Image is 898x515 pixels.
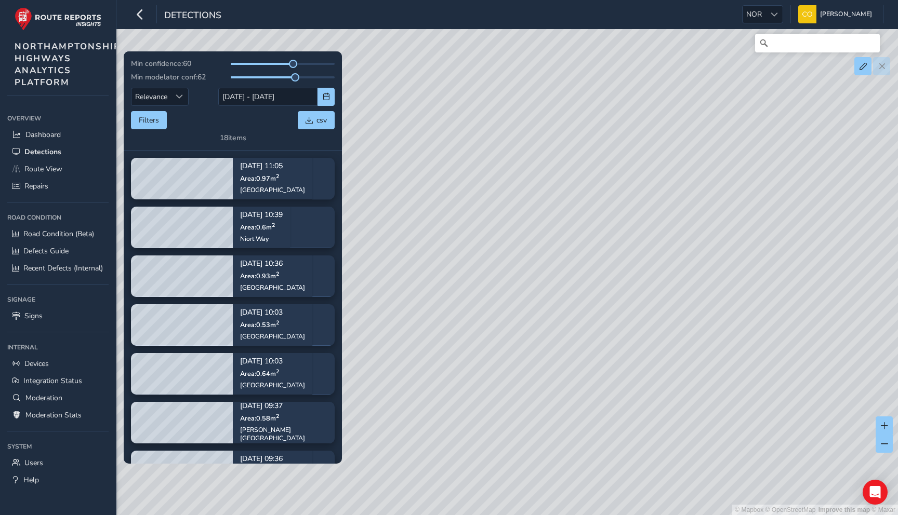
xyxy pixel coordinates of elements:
div: Internal [7,340,109,355]
a: Dashboard [7,126,109,143]
span: Relevance [131,88,171,105]
p: [DATE] 11:05 [240,163,305,170]
span: Area: 0.93 m [240,272,279,280]
sup: 2 [276,412,279,420]
span: Integration Status [23,376,82,386]
button: csv [298,111,335,129]
span: Signs [24,311,43,321]
span: Recent Defects (Internal) [23,263,103,273]
p: [DATE] 10:39 [240,212,283,219]
a: Recent Defects (Internal) [7,260,109,277]
span: Min confidence: [131,59,183,69]
a: Moderation Stats [7,406,109,424]
div: [GEOGRAPHIC_DATA] [240,283,305,292]
a: Users [7,454,109,471]
a: Detections [7,143,109,160]
span: Moderation [25,393,62,403]
div: [GEOGRAPHIC_DATA] [240,332,305,341]
a: Moderation [7,389,109,406]
span: Help [23,475,39,485]
span: Area: 0.53 m [240,320,279,329]
img: rr logo [15,7,101,31]
img: diamond-layout [798,5,816,23]
span: Detections [164,9,221,23]
p: [DATE] 10:03 [240,358,305,365]
span: Repairs [24,181,48,191]
span: Road Condition (Beta) [23,229,94,239]
div: [GEOGRAPHIC_DATA] [240,381,305,389]
span: 60 [183,59,191,69]
div: Sort by Date [171,88,188,105]
a: Devices [7,355,109,372]
span: Defects Guide [23,246,69,256]
a: Integration Status [7,372,109,389]
p: [DATE] 09:37 [240,403,327,410]
p: [DATE] 10:36 [240,261,305,268]
div: System [7,439,109,454]
a: Repairs [7,178,109,195]
div: Open Intercom Messenger [863,480,888,505]
div: Overview [7,111,109,126]
p: [DATE] 09:36 [240,456,305,463]
span: Detections [24,147,61,157]
a: Help [7,471,109,489]
span: 62 [197,72,206,82]
sup: 2 [272,221,275,229]
div: Niort Way [240,235,283,243]
p: [DATE] 10:03 [240,309,305,317]
div: Signage [7,292,109,307]
span: Users [24,458,43,468]
input: Search [755,34,880,52]
span: NORTHAMPTONSHIRE HIGHWAYS ANALYTICS PLATFORM [15,40,127,88]
button: [PERSON_NAME] [798,5,876,23]
span: Moderation Stats [25,410,82,420]
a: Road Condition (Beta) [7,225,109,242]
sup: 2 [276,270,279,278]
button: Filters [131,111,167,129]
span: [PERSON_NAME] [820,5,872,23]
a: Defects Guide [7,242,109,260]
span: Area: 0.64 m [240,369,279,378]
sup: 2 [276,319,279,327]
span: Route View [24,164,62,174]
span: Dashboard [25,130,61,140]
span: csv [316,115,327,125]
div: 18 items [220,133,246,143]
a: Route View [7,160,109,178]
span: Min modelator conf: [131,72,197,82]
span: Area: 0.58 m [240,414,279,423]
span: Area: 0.97 m [240,174,279,183]
a: Signs [7,307,109,324]
div: [PERSON_NAME][GEOGRAPHIC_DATA] [240,426,327,442]
div: Road Condition [7,210,109,225]
sup: 2 [276,172,279,180]
span: Devices [24,359,49,369]
div: [GEOGRAPHIC_DATA] [240,186,305,194]
span: Area: 0.6 m [240,223,275,232]
span: NOR [743,6,765,23]
sup: 2 [276,368,279,375]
